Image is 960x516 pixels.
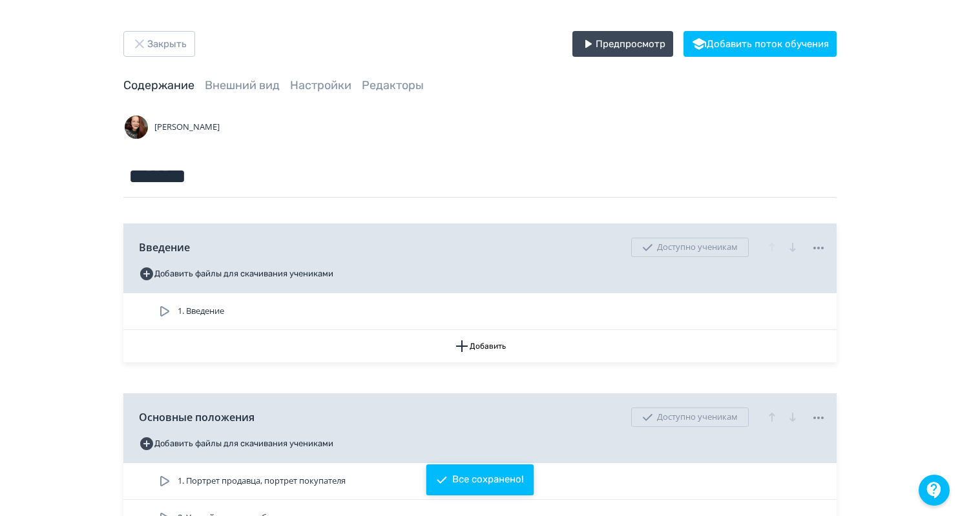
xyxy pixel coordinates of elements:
div: Доступно ученикам [631,238,749,257]
a: Редакторы [362,78,424,92]
button: Добавить файлы для скачивания учениками [139,433,333,454]
button: Предпросмотр [572,31,673,57]
img: Avatar [123,114,149,140]
button: Добавить поток обучения [683,31,837,57]
a: Внешний вид [205,78,280,92]
div: 1. Портрет продавца, портрет покупателя [123,463,837,500]
span: Введение [139,240,190,255]
div: Доступно ученикам [631,408,749,427]
a: Настройки [290,78,351,92]
span: Основные положения [139,409,255,425]
button: Закрыть [123,31,195,57]
span: 1. Введение [178,305,224,318]
a: Содержание [123,78,194,92]
button: Добавить [123,330,837,362]
div: 1. Введение [123,293,837,330]
span: 1. Портрет продавца, портрет покупателя [178,475,346,488]
div: Все сохранено! [452,473,524,486]
span: [PERSON_NAME] [154,121,220,134]
button: Добавить файлы для скачивания учениками [139,263,333,284]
